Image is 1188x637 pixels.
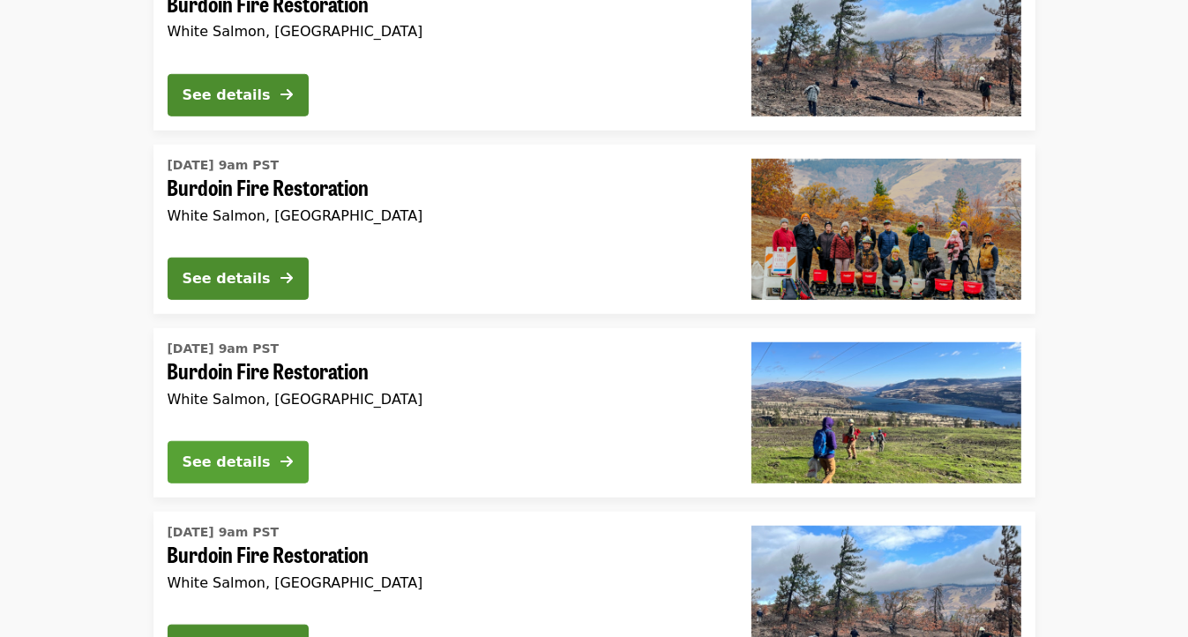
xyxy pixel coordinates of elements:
time: [DATE] 9am PST [168,340,280,358]
div: See details [183,268,271,289]
button: See details [168,74,309,116]
div: White Salmon, [GEOGRAPHIC_DATA] [168,574,723,591]
div: White Salmon, [GEOGRAPHIC_DATA] [168,23,723,40]
div: White Salmon, [GEOGRAPHIC_DATA] [168,391,723,408]
button: See details [168,258,309,300]
span: Burdoin Fire Restoration [168,358,723,384]
time: [DATE] 9am PST [168,156,280,175]
img: Burdoin Fire Restoration organized by Friends Of The Columbia Gorge [751,159,1021,300]
div: White Salmon, [GEOGRAPHIC_DATA] [168,207,723,224]
i: arrow-right icon [281,270,294,287]
a: See details for "Burdoin Fire Restoration" [153,328,1035,498]
a: See details for "Burdoin Fire Restoration" [153,145,1035,314]
i: arrow-right icon [281,86,294,103]
button: See details [168,441,309,483]
div: See details [183,85,271,106]
span: Burdoin Fire Restoration [168,542,723,567]
i: arrow-right icon [281,453,294,470]
span: Burdoin Fire Restoration [168,175,723,200]
img: Burdoin Fire Restoration organized by Friends Of The Columbia Gorge [751,342,1021,483]
div: See details [183,452,271,473]
time: [DATE] 9am PST [168,523,280,542]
